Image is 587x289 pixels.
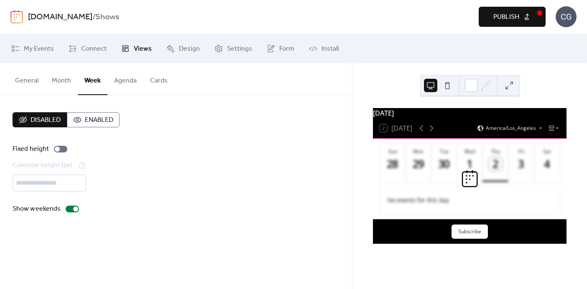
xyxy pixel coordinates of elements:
[437,157,451,171] div: 30
[489,157,503,171] div: 2
[85,115,113,125] span: Enabled
[493,12,519,22] span: Publish
[95,9,119,25] b: Shows
[514,157,528,171] div: 3
[28,9,92,25] a: [DOMAIN_NAME]
[208,37,258,60] a: Settings
[92,9,95,25] b: /
[179,44,200,54] span: Design
[227,44,252,54] span: Settings
[78,63,107,95] button: Week
[45,63,78,94] button: Month
[13,144,49,154] div: Fixed height
[406,144,431,182] button: Mon29
[322,44,339,54] span: Install
[463,157,477,171] div: 1
[81,44,107,54] span: Connect
[10,10,23,23] img: logo
[482,144,508,182] button: Thu2
[534,144,560,182] button: Sat4
[134,44,152,54] span: Views
[556,6,577,27] div: CG
[386,157,400,171] div: 28
[408,148,429,155] div: Mon
[380,144,406,182] button: Sun28
[8,63,45,94] button: General
[31,115,61,125] span: Disabled
[457,144,483,182] button: Wed1
[62,37,113,60] a: Connect
[511,148,532,155] div: Fri
[381,190,559,210] div: No events for this day
[107,63,143,94] button: Agenda
[536,148,557,155] div: Sat
[5,37,60,60] a: My Events
[431,144,457,182] button: Tue30
[279,44,294,54] span: Form
[24,44,54,54] span: My Events
[485,148,506,155] div: Thu
[486,126,536,131] span: America/Los_Angeles
[373,108,567,118] div: [DATE]
[452,224,488,239] button: Subscribe
[160,37,206,60] a: Design
[459,148,480,155] div: Wed
[479,7,546,27] button: Publish
[13,112,67,127] button: Disabled
[260,37,301,60] a: Form
[382,148,403,155] div: Sun
[143,63,174,94] button: Cards
[434,148,454,155] div: Tue
[13,204,61,214] div: Show weekends
[303,37,345,60] a: Install
[411,157,425,171] div: 29
[508,144,534,182] button: Fri3
[67,112,120,127] button: Enabled
[115,37,158,60] a: Views
[540,157,554,171] div: 4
